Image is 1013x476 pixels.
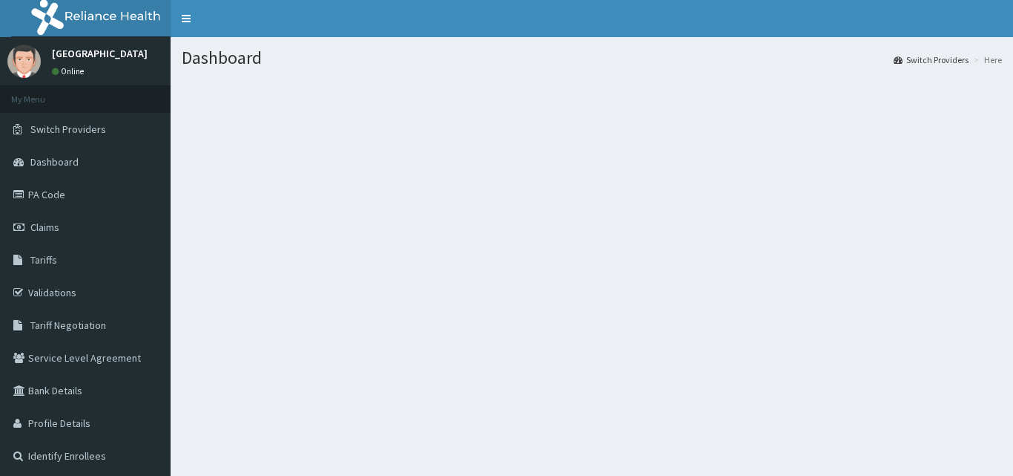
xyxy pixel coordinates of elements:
[52,48,148,59] p: [GEOGRAPHIC_DATA]
[30,155,79,169] span: Dashboard
[970,53,1002,66] li: Here
[30,221,59,234] span: Claims
[52,66,88,76] a: Online
[894,53,969,66] a: Switch Providers
[30,253,57,267] span: Tariffs
[7,45,41,78] img: User Image
[182,48,1002,68] h1: Dashboard
[30,319,106,332] span: Tariff Negotiation
[30,123,106,136] span: Switch Providers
